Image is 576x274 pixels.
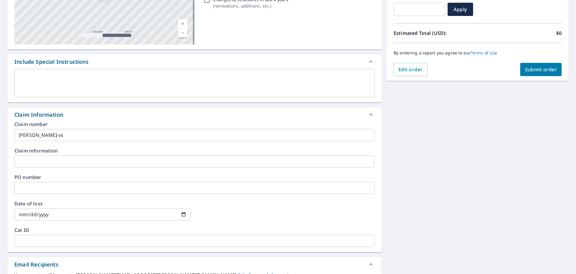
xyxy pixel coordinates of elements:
[14,148,374,153] label: Claim information
[7,54,382,69] div: Include Special Instructions
[14,228,374,232] label: Cat ID
[7,257,382,272] div: Email Recipients
[525,66,557,73] span: Submit order
[448,3,473,16] button: Apply
[14,111,63,119] div: Claim Information
[14,260,58,269] div: Email Recipients
[178,28,187,37] a: Current Level 17, Zoom Out
[213,3,288,9] p: ( renovations, additions, etc. )
[7,107,382,122] div: Claim Information
[556,29,562,37] p: $0
[14,175,374,180] label: PO number
[520,63,562,76] button: Submit order
[394,50,562,56] p: By ordering a report you agree to our
[394,29,478,37] p: Estimated Total (USD):
[394,63,427,76] button: Edit order
[452,6,468,13] span: Apply
[471,50,497,56] a: Terms of Use
[14,201,191,206] label: Date of loss
[398,66,423,73] span: Edit order
[178,19,187,28] a: Current Level 17, Zoom In
[14,122,374,127] label: Claim number
[14,58,88,66] div: Include Special Instructions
